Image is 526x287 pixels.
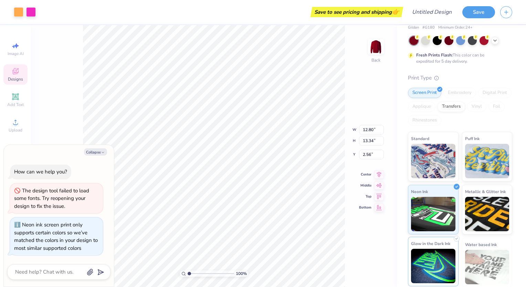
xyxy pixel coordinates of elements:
span: Upload [9,127,22,133]
img: Puff Ink [465,144,509,178]
span: Glow in the Dark Ink [411,240,450,247]
span: Top [359,194,371,199]
span: Puff Ink [465,135,480,142]
span: 👉 [392,8,399,16]
div: Screen Print [408,88,441,98]
div: Digital Print [478,88,512,98]
strong: Fresh Prints Flash: [416,52,453,58]
img: Water based Ink [465,250,509,284]
div: This color can be expedited for 5 day delivery. [416,52,501,64]
div: Save to see pricing and shipping [312,7,401,17]
span: Center [359,172,371,177]
span: Standard [411,135,429,142]
div: Vinyl [467,102,486,112]
span: Designs [8,76,23,82]
div: Neon ink screen print only supports certain colors so we’ve matched the colors in your design to ... [14,221,98,252]
span: 100 % [236,270,247,277]
span: Middle [359,183,371,188]
img: Back [369,40,383,54]
div: Print Type [408,74,512,82]
span: Gildan [408,25,419,31]
div: Applique [408,102,435,112]
img: Neon Ink [411,197,455,231]
div: Foil [488,102,505,112]
span: Neon Ink [411,188,428,195]
div: Transfers [438,102,465,112]
img: Glow in the Dark Ink [411,249,455,283]
span: # G180 [422,25,435,31]
span: Metallic & Glitter Ink [465,188,506,195]
div: Rhinestones [408,115,441,126]
img: Metallic & Glitter Ink [465,197,509,231]
div: Back [371,57,380,63]
span: Minimum Order: 24 + [438,25,473,31]
img: Standard [411,144,455,178]
span: Bottom [359,205,371,210]
div: How can we help you? [14,168,67,175]
span: Add Text [7,102,24,107]
div: Embroidery [443,88,476,98]
button: Save [462,6,495,18]
input: Untitled Design [407,5,457,19]
span: Water based Ink [465,241,497,248]
span: Image AI [8,51,24,56]
div: The design tool failed to load some fonts. Try reopening your design to fix the issue. [14,187,89,210]
button: Collapse [84,148,107,156]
